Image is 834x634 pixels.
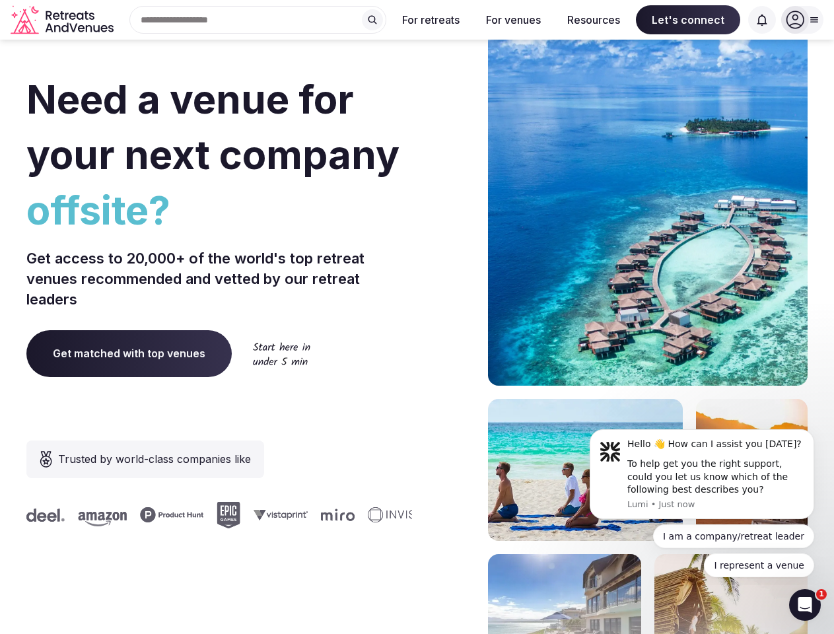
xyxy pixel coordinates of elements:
svg: Retreats and Venues company logo [11,5,116,35]
a: Get matched with top venues [26,330,232,376]
iframe: Intercom notifications message [570,417,834,585]
span: offsite? [26,182,412,238]
span: 1 [816,589,827,600]
span: Let's connect [636,5,740,34]
p: Get access to 20,000+ of the world's top retreat venues recommended and vetted by our retreat lea... [26,248,412,309]
svg: Deel company logo [25,509,63,522]
img: Start here in under 5 min [253,342,310,365]
a: Visit the homepage [11,5,116,35]
span: Trusted by world-class companies like [58,451,251,467]
button: For venues [475,5,551,34]
button: Resources [557,5,631,34]
img: woman sitting in back of truck with camels [696,399,808,541]
span: Need a venue for your next company [26,75,400,178]
iframe: Intercom live chat [789,589,821,621]
button: For retreats [392,5,470,34]
svg: Vistaprint company logo [252,509,306,520]
svg: Miro company logo [320,509,353,521]
svg: Invisible company logo [366,507,439,523]
svg: Epic Games company logo [215,502,239,528]
img: yoga on tropical beach [488,399,683,541]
